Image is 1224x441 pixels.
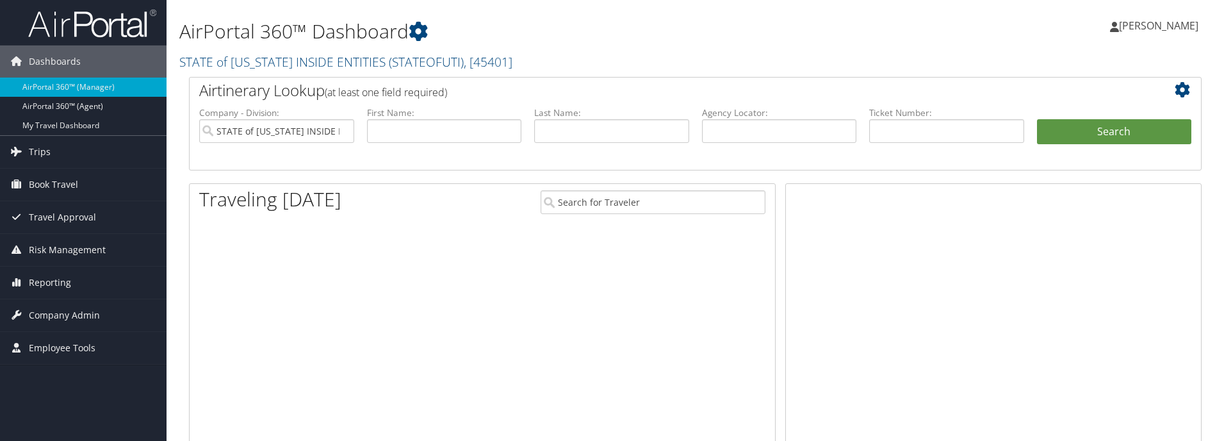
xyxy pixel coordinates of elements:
label: First Name: [367,106,522,119]
label: Agency Locator: [702,106,857,119]
span: Risk Management [29,234,106,266]
input: Search for Traveler [541,190,765,214]
button: Search [1037,119,1192,145]
h2: Airtinerary Lookup [199,79,1107,101]
a: [PERSON_NAME] [1110,6,1211,45]
span: Travel Approval [29,201,96,233]
a: STATE of [US_STATE] INSIDE ENTITIES [179,53,512,71]
label: Company - Division: [199,106,354,119]
span: [PERSON_NAME] [1119,19,1198,33]
img: airportal-logo.png [28,8,156,38]
label: Last Name: [534,106,689,119]
span: ( STATEOFUTI ) [389,53,464,71]
h1: AirPortal 360™ Dashboard [179,18,867,45]
span: Book Travel [29,169,78,201]
span: (at least one field required) [325,85,447,99]
h1: Traveling [DATE] [199,186,341,213]
span: Trips [29,136,51,168]
span: Dashboards [29,46,81,78]
span: Company Admin [29,299,100,331]
span: Employee Tools [29,332,95,364]
label: Ticket Number: [869,106,1024,119]
span: Reporting [29,267,71,299]
span: , [ 45401 ] [464,53,512,71]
